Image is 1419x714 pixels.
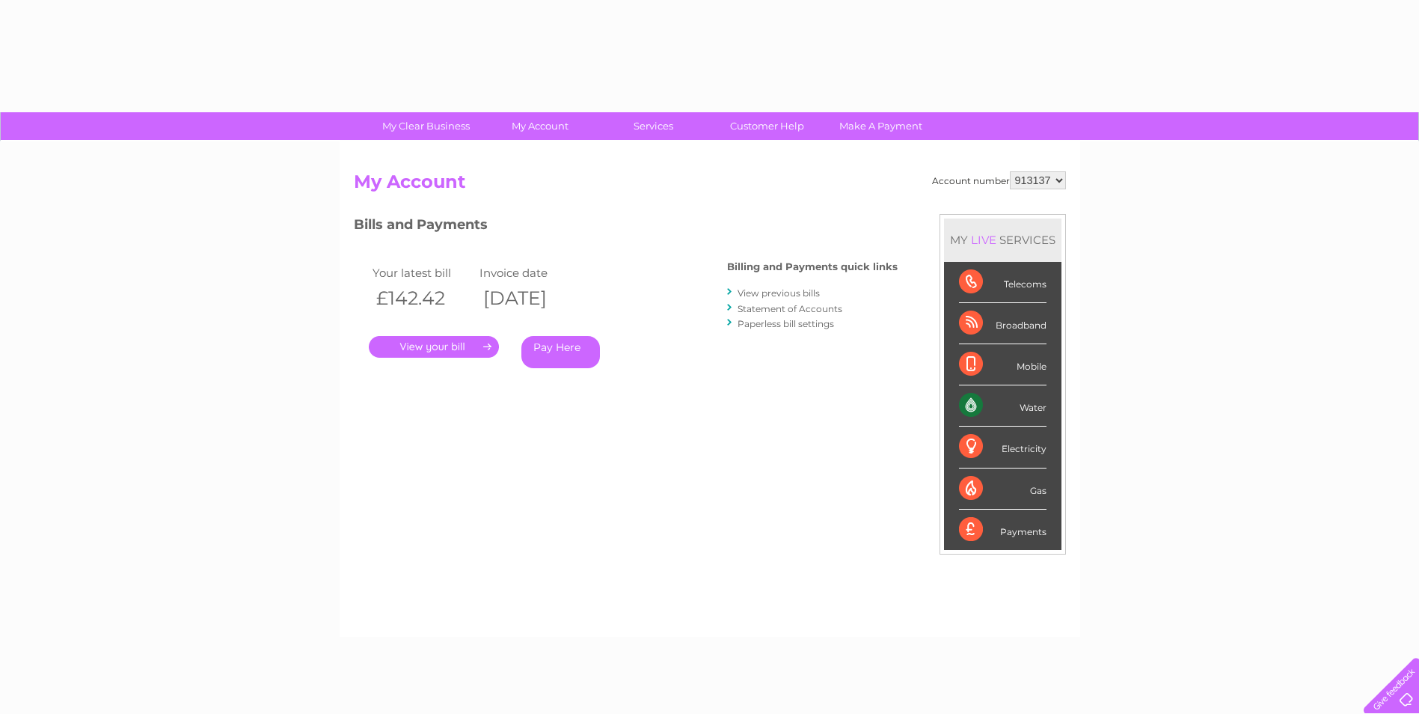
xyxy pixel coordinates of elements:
[959,427,1046,468] div: Electricity
[705,112,829,140] a: Customer Help
[932,171,1066,189] div: Account number
[959,469,1046,510] div: Gas
[354,214,898,240] h3: Bills and Payments
[364,112,488,140] a: My Clear Business
[959,303,1046,344] div: Broadband
[738,287,820,299] a: View previous bills
[959,385,1046,427] div: Water
[738,303,842,314] a: Statement of Accounts
[727,261,898,272] h4: Billing and Payments quick links
[478,112,601,140] a: My Account
[959,344,1046,385] div: Mobile
[369,263,476,283] td: Your latest bill
[369,336,499,358] a: .
[476,263,583,283] td: Invoice date
[354,171,1066,200] h2: My Account
[369,283,476,314] th: £142.42
[592,112,715,140] a: Services
[476,283,583,314] th: [DATE]
[968,233,999,247] div: LIVE
[959,262,1046,303] div: Telecoms
[819,112,943,140] a: Make A Payment
[738,318,834,329] a: Paperless bill settings
[521,336,600,368] a: Pay Here
[944,219,1061,261] div: MY SERVICES
[959,510,1046,550] div: Payments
